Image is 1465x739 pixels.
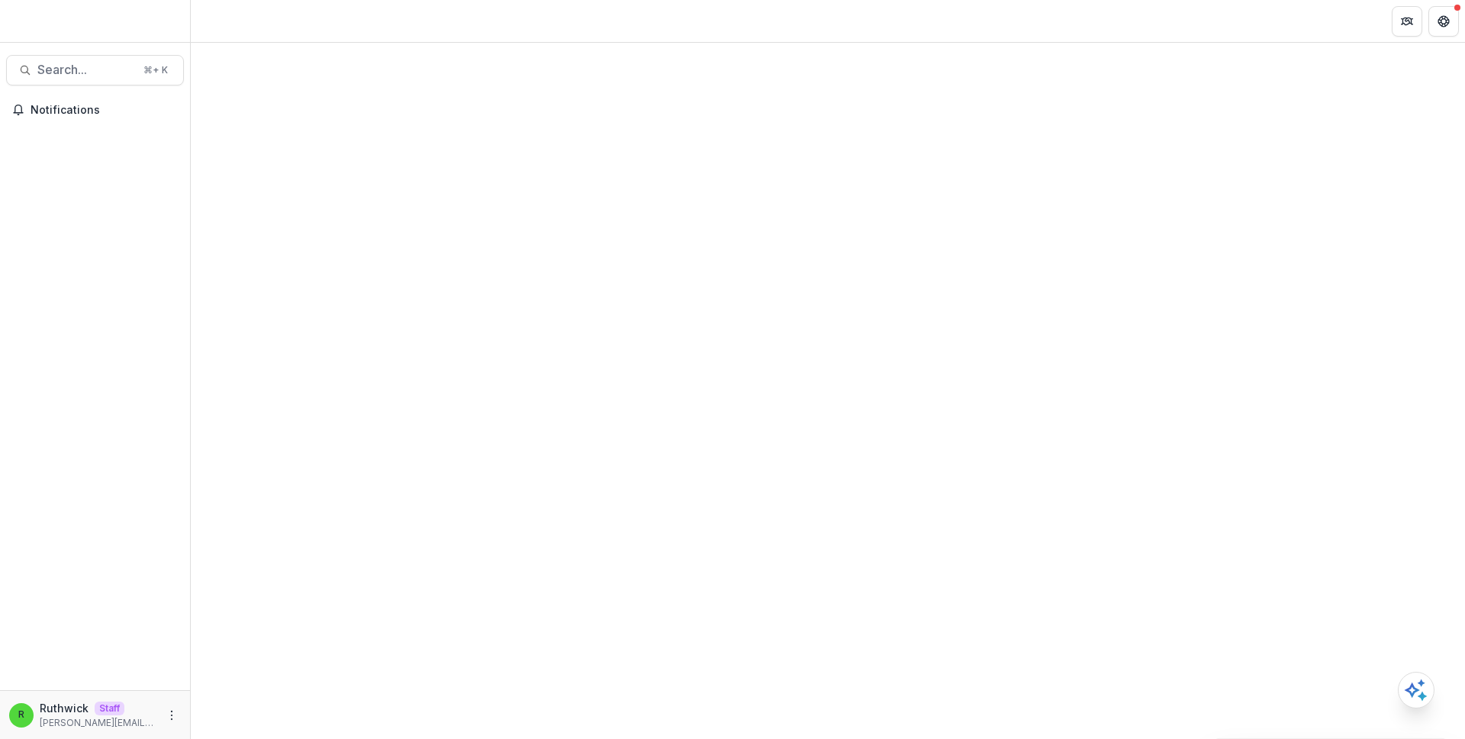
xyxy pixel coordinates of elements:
button: Open AI Assistant [1398,672,1434,708]
div: ⌘ + K [140,62,171,79]
p: [PERSON_NAME][EMAIL_ADDRESS][DOMAIN_NAME] [40,716,156,730]
nav: breadcrumb [197,10,262,32]
button: Search... [6,55,184,86]
button: More [163,706,181,724]
button: Partners [1392,6,1422,37]
button: Notifications [6,98,184,122]
p: Ruthwick [40,700,89,716]
span: Search... [37,63,134,77]
p: Staff [95,702,124,715]
div: Ruthwick [18,710,24,720]
span: Notifications [31,104,178,117]
button: Get Help [1428,6,1459,37]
